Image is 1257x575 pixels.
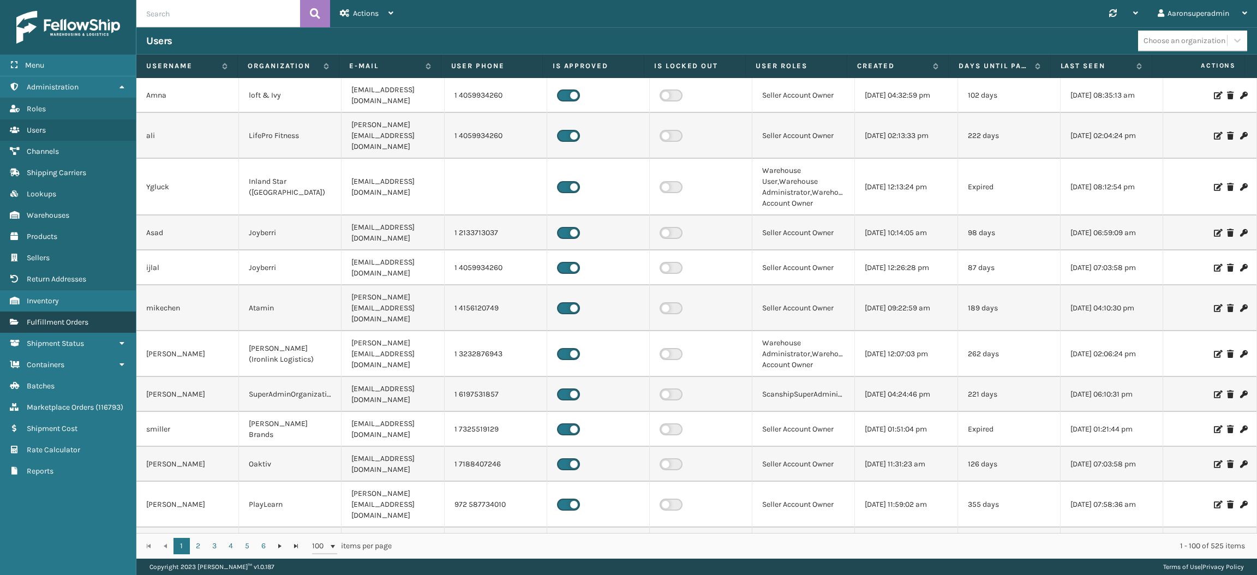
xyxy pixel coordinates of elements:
i: Change Password [1240,391,1247,398]
td: [PERSON_NAME][EMAIL_ADDRESS][DOMAIN_NAME] [342,113,444,159]
i: Delete [1227,350,1234,358]
td: Seller Account Owner [752,78,855,113]
td: [EMAIL_ADDRESS][DOMAIN_NAME] [342,250,444,285]
label: Username [146,61,217,71]
i: Edit [1214,460,1220,468]
td: 222 days [958,113,1061,159]
i: Delete [1227,132,1234,140]
td: [DATE] 07:03:58 pm [1061,250,1163,285]
td: 189 days [958,285,1061,331]
td: [DATE] 01:51:04 pm [855,412,957,447]
td: Seller Account Owner [752,447,855,482]
td: 1 2133713037 [445,215,547,250]
i: Edit [1214,183,1220,191]
i: Edit [1214,304,1220,312]
span: Warehouses [27,211,69,220]
a: Terms of Use [1163,563,1201,571]
td: [EMAIL_ADDRESS][DOMAIN_NAME] [342,447,444,482]
a: 1 [173,538,190,554]
i: Change Password [1240,229,1247,237]
a: 2 [190,538,206,554]
td: 221 days [958,377,1061,412]
td: [DATE] 04:24:46 pm [855,377,957,412]
td: Seller Account Owner [752,482,855,528]
img: logo [16,11,120,44]
td: [PERSON_NAME][EMAIL_ADDRESS][DOMAIN_NAME] [342,482,444,528]
i: Edit [1214,229,1220,237]
p: Copyright 2023 [PERSON_NAME]™ v 1.0.187 [149,559,274,575]
span: Lookups [27,189,56,199]
span: Roles [27,104,46,113]
td: 102 days [958,78,1061,113]
td: 1 7188407246 [445,447,547,482]
span: Actions [353,9,379,18]
td: Seller Account Owner [752,285,855,331]
i: Edit [1214,264,1220,272]
i: Delete [1227,391,1234,398]
span: Shipment Status [27,339,84,348]
a: 6 [255,538,272,554]
i: Delete [1227,183,1234,191]
span: Go to the next page [276,542,284,550]
i: Delete [1227,501,1234,508]
h3: Users [146,34,172,47]
td: 262 days [958,331,1061,377]
div: | [1163,559,1244,575]
td: [DATE] 12:13:24 pm [855,159,957,215]
td: [DATE] 12:35:16 pm [855,528,957,573]
div: 1 - 100 of 525 items [407,541,1245,552]
i: Change Password [1240,264,1247,272]
i: Edit [1214,92,1220,99]
td: 1 4059934260 [445,113,547,159]
td: 1 7325519129 [445,412,547,447]
i: Edit [1214,426,1220,433]
td: LifePro Fitness [239,528,342,573]
td: 1 4156120749 [445,285,547,331]
i: Change Password [1240,426,1247,433]
td: [DATE] 11:59:02 am [855,482,957,528]
td: [DATE] 07:58:36 am [1061,482,1163,528]
a: 4 [223,538,239,554]
td: [DATE] 04:10:30 pm [1061,285,1163,331]
td: [DATE] 01:21:44 pm [1061,412,1163,447]
td: [DOMAIN_NAME][EMAIL_ADDRESS][DOMAIN_NAME] [342,528,444,573]
td: [PERSON_NAME] Brands [239,412,342,447]
label: Last Seen [1061,61,1131,71]
td: [PERSON_NAME] [136,377,239,412]
td: LifePro Fitness [239,113,342,159]
span: Channels [27,147,59,156]
td: Umair [136,528,239,573]
td: 1 3232876943 [445,331,547,377]
td: 1 4059934260 [445,78,547,113]
div: Choose an organization [1144,35,1225,46]
td: ali [136,113,239,159]
td: [PERSON_NAME] [136,447,239,482]
label: User Roles [756,61,837,71]
td: [PERSON_NAME][EMAIL_ADDRESS][DOMAIN_NAME] [342,285,444,331]
td: [EMAIL_ADDRESS][DOMAIN_NAME] [342,78,444,113]
span: Rate Calculator [27,445,80,454]
span: Batches [27,381,55,391]
a: Go to the last page [288,538,304,554]
td: smiller [136,412,239,447]
td: PlayLearn [239,482,342,528]
i: Change Password [1240,92,1247,99]
td: mikechen [136,285,239,331]
td: 1 14059934260 [445,528,547,573]
span: Menu [25,61,44,70]
i: Delete [1227,92,1234,99]
i: Edit [1214,501,1220,508]
span: Marketplace Orders [27,403,94,412]
span: Inventory [27,296,59,306]
a: 3 [206,538,223,554]
td: Expired [958,412,1061,447]
td: 1 4059934260 [445,250,547,285]
td: [DATE] 02:27:39 pm [1061,528,1163,573]
td: 1 6197531857 [445,377,547,412]
td: Seller Account Owner [752,215,855,250]
span: Sellers [27,253,50,262]
i: Change Password [1240,460,1247,468]
span: Fulfillment Orders [27,318,88,327]
span: Administration [27,82,79,92]
td: Warehouse Administrator,Warehouse Account Owner [752,331,855,377]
